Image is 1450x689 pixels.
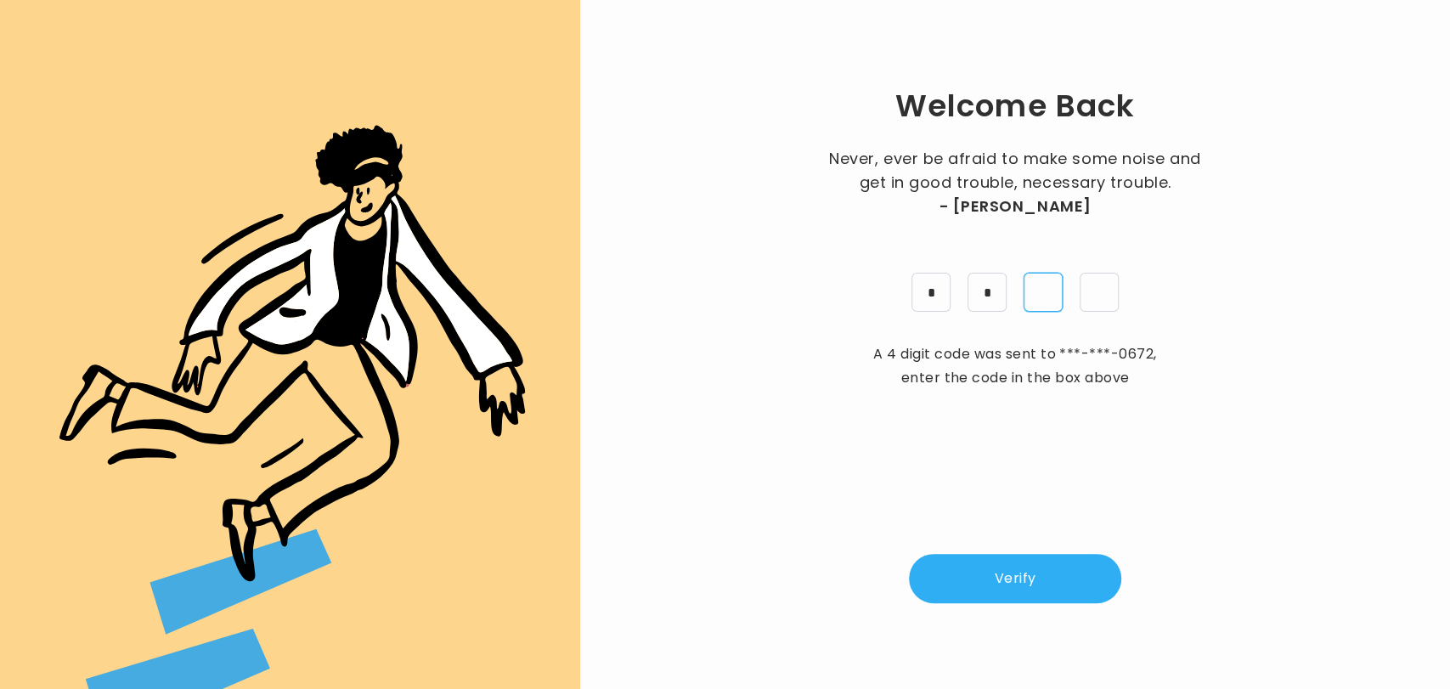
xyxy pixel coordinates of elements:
h1: Welcome Back [894,86,1135,127]
input: pin [968,273,1007,312]
span: - [PERSON_NAME] [939,195,1091,218]
button: Verify [909,554,1121,603]
p: Never, ever be afraid to make some noise and get in good trouble, necessary trouble. [824,147,1206,218]
input: pin [911,273,951,312]
input: pin [1024,273,1063,312]
input: pin [1080,273,1119,312]
p: A 4 digit code was sent to , enter the code in the box above [866,342,1164,390]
